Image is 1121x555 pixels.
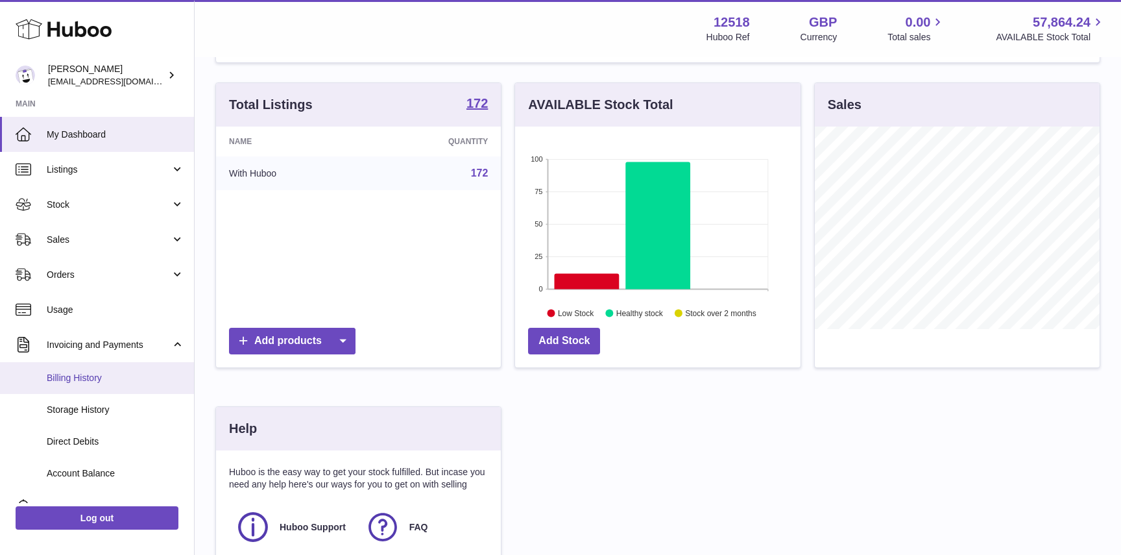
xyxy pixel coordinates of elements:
text: 0 [539,285,543,293]
span: Invoicing and Payments [47,339,171,351]
h3: Sales [828,96,862,114]
strong: 172 [466,97,488,110]
text: 25 [535,253,543,260]
span: FAQ [409,521,428,534]
span: Orders [47,269,171,281]
span: Account Balance [47,467,184,480]
a: 0.00 Total sales [887,14,945,43]
div: Huboo Ref [706,31,750,43]
span: [EMAIL_ADDRESS][DOMAIN_NAME] [48,76,191,86]
span: My Dashboard [47,129,184,141]
img: caitlin@fancylamp.co [16,66,35,85]
a: 172 [471,167,488,179]
a: Add products [229,328,356,354]
text: 75 [535,188,543,195]
strong: GBP [809,14,837,31]
th: Quantity [367,127,501,156]
a: 172 [466,97,488,112]
div: Currency [801,31,838,43]
span: Listings [47,164,171,176]
p: Huboo is the easy way to get your stock fulfilled. But incase you need any help here's our ways f... [229,466,488,491]
span: Storage History [47,404,184,416]
h3: AVAILABLE Stock Total [528,96,673,114]
strong: 12518 [714,14,750,31]
span: AVAILABLE Stock Total [996,31,1105,43]
span: 57,864.24 [1033,14,1091,31]
text: 50 [535,220,543,228]
span: Usage [47,304,184,316]
td: With Huboo [216,156,367,190]
a: Add Stock [528,328,600,354]
span: Stock [47,199,171,211]
text: Stock over 2 months [686,308,756,317]
span: Direct Debits [47,436,184,448]
h3: Total Listings [229,96,313,114]
span: Huboo Support [280,521,346,534]
th: Name [216,127,367,156]
span: 0.00 [906,14,931,31]
a: 57,864.24 AVAILABLE Stock Total [996,14,1105,43]
text: Healthy stock [616,308,664,317]
a: Log out [16,506,178,530]
h3: Help [229,420,257,438]
text: 100 [531,155,542,163]
a: FAQ [365,510,482,545]
span: Total sales [887,31,945,43]
span: Cases [47,500,184,513]
text: Low Stock [558,308,594,317]
span: Sales [47,234,171,246]
div: [PERSON_NAME] [48,63,165,88]
span: Billing History [47,372,184,384]
a: Huboo Support [235,510,352,545]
